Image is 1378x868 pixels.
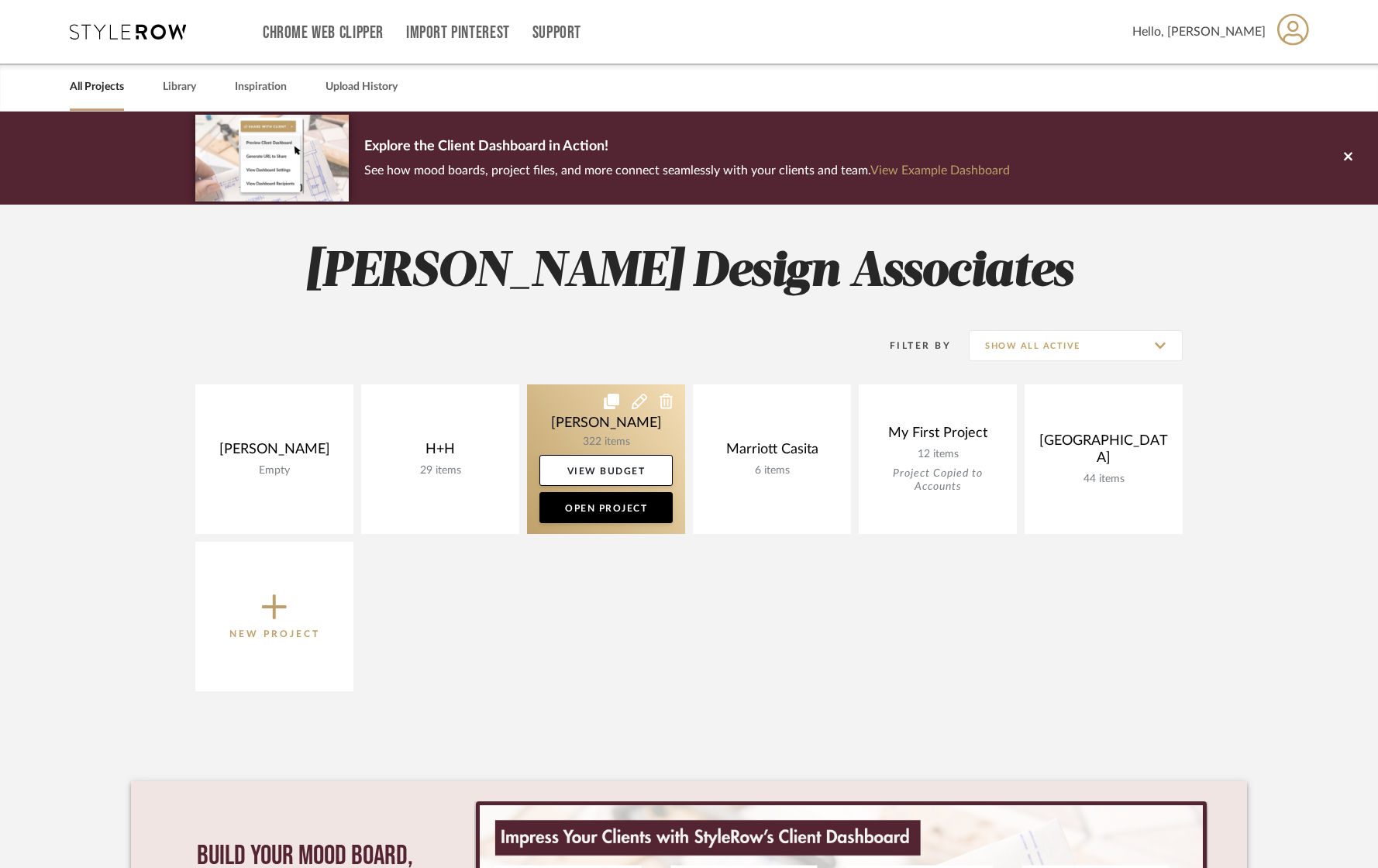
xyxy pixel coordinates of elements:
div: Project Copied to Accounts [871,467,1004,494]
img: d5d033c5-7b12-40c2-a960-1ecee1989c38.png [195,115,349,201]
a: All Projects [70,77,124,98]
a: Support [532,26,581,40]
div: [PERSON_NAME] [208,441,341,464]
a: View Example Dashboard [870,164,1010,177]
p: Explore the Client Dashboard in Action! [364,135,1010,160]
a: Upload History [326,77,398,98]
span: Hello, [PERSON_NAME] [1132,22,1266,41]
a: Chrome Web Clipper [263,26,384,40]
div: Empty [208,464,341,477]
p: See how mood boards, project files, and more connect seamlessly with your clients and team. [364,160,1010,181]
div: H+H [374,441,507,464]
a: View Budget [539,455,673,486]
div: Marriott Casita [705,441,839,464]
div: 12 items [871,448,1004,461]
p: New Project [229,626,320,642]
div: [GEOGRAPHIC_DATA] [1037,432,1170,473]
div: 29 items [374,464,507,477]
div: Filter By [870,338,951,353]
a: Open Project [539,492,673,523]
a: Inspiration [235,77,287,98]
div: My First Project [871,425,1004,448]
button: New Project [195,542,353,691]
a: Library [163,77,196,98]
div: 6 items [705,464,839,477]
h2: [PERSON_NAME] Design Associates [131,243,1247,301]
div: 44 items [1037,473,1170,486]
a: Import Pinterest [406,26,510,40]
